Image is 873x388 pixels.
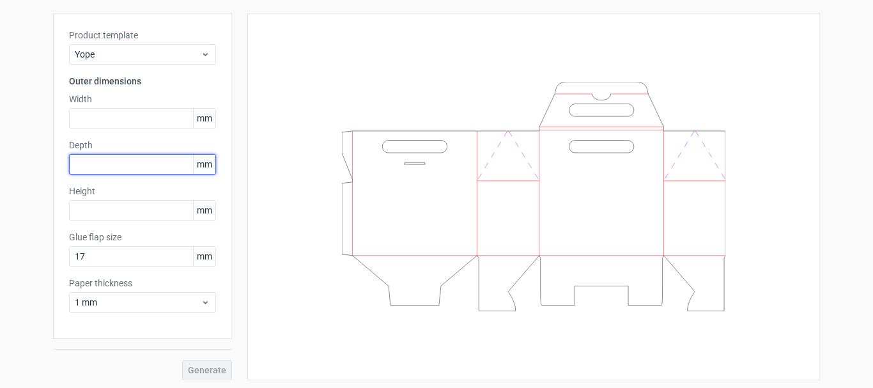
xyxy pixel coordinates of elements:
[69,231,216,244] label: Glue flap size
[193,109,215,128] span: mm
[69,93,216,105] label: Width
[75,296,201,309] span: 1 mm
[193,247,215,266] span: mm
[69,277,216,290] label: Paper thickness
[69,29,216,42] label: Product template
[69,185,216,198] label: Height
[193,201,215,220] span: mm
[69,75,216,88] h3: Outer dimensions
[193,155,215,174] span: mm
[75,48,201,61] span: Yope
[69,139,216,151] label: Depth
